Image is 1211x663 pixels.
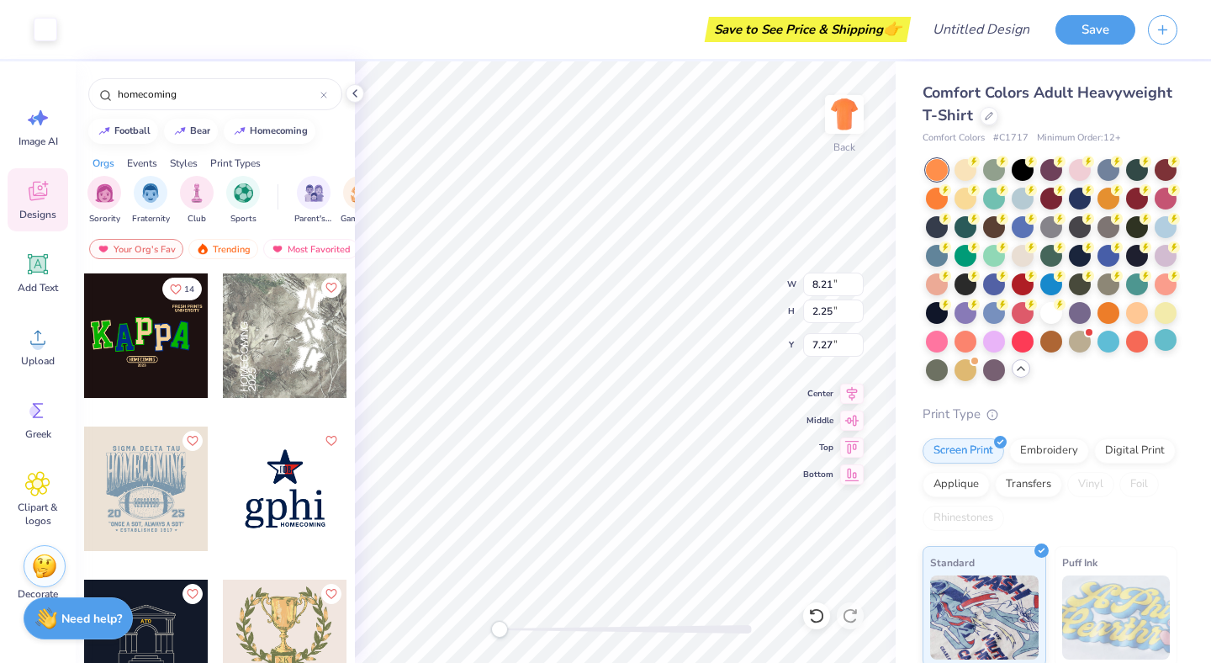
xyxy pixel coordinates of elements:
[188,239,258,259] div: Trending
[233,126,246,136] img: trend_line.gif
[226,176,260,225] button: filter button
[304,183,324,203] img: Parent's Weekend Image
[491,621,508,638] div: Accessibility label
[116,86,320,103] input: Try "Alpha"
[88,119,158,144] button: football
[230,213,256,225] span: Sports
[170,156,198,171] div: Styles
[89,213,120,225] span: Sorority
[883,19,902,39] span: 👉
[1055,15,1135,45] button: Save
[351,183,370,203] img: Game Day Image
[321,278,341,298] button: Like
[1067,472,1114,497] div: Vinyl
[341,213,379,225] span: Game Day
[224,119,315,144] button: homecoming
[828,98,861,131] img: Back
[190,126,210,135] div: bear
[321,584,341,604] button: Like
[182,431,203,451] button: Like
[1119,472,1159,497] div: Foil
[923,438,1004,464] div: Screen Print
[919,13,1043,46] input: Untitled Design
[803,414,833,427] span: Middle
[226,176,260,225] div: filter for Sports
[114,126,151,135] div: football
[132,176,170,225] div: filter for Fraternity
[709,17,907,42] div: Save to See Price & Shipping
[19,208,56,221] span: Designs
[180,176,214,225] div: filter for Club
[98,126,111,136] img: trend_line.gif
[294,213,333,225] span: Parent's Weekend
[21,354,55,368] span: Upload
[141,183,160,203] img: Fraternity Image
[18,281,58,294] span: Add Text
[132,213,170,225] span: Fraternity
[10,501,66,528] span: Clipart & logos
[923,506,1004,531] div: Rhinestones
[803,387,833,400] span: Center
[89,239,183,259] div: Your Org's Fav
[923,131,985,146] span: Comfort Colors
[341,176,379,225] div: filter for Game Day
[127,156,157,171] div: Events
[321,431,341,451] button: Like
[250,126,308,135] div: homecoming
[271,243,284,255] img: most_fav.gif
[61,611,122,627] strong: Need help?
[923,82,1172,125] span: Comfort Colors Adult Heavyweight T-Shirt
[87,176,121,225] div: filter for Sorority
[833,140,855,155] div: Back
[1037,131,1121,146] span: Minimum Order: 12 +
[132,176,170,225] button: filter button
[184,285,194,294] span: 14
[1094,438,1176,464] div: Digital Print
[341,176,379,225] button: filter button
[182,584,203,604] button: Like
[993,131,1029,146] span: # C1717
[210,156,261,171] div: Print Types
[19,135,58,148] span: Image AI
[930,575,1039,660] img: Standard
[995,472,1062,497] div: Transfers
[188,183,206,203] img: Club Image
[803,441,833,454] span: Top
[803,468,833,481] span: Bottom
[196,243,209,255] img: trending.gif
[1009,438,1089,464] div: Embroidery
[188,213,206,225] span: Club
[164,119,218,144] button: bear
[930,554,975,571] span: Standard
[93,156,114,171] div: Orgs
[1062,575,1171,660] img: Puff Ink
[1062,554,1097,571] span: Puff Ink
[25,427,51,441] span: Greek
[294,176,333,225] button: filter button
[234,183,253,203] img: Sports Image
[97,243,110,255] img: most_fav.gif
[263,239,358,259] div: Most Favorited
[180,176,214,225] button: filter button
[923,405,1177,424] div: Print Type
[162,278,202,300] button: Like
[18,587,58,601] span: Decorate
[294,176,333,225] div: filter for Parent's Weekend
[95,183,114,203] img: Sorority Image
[923,472,990,497] div: Applique
[173,126,187,136] img: trend_line.gif
[87,176,121,225] button: filter button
